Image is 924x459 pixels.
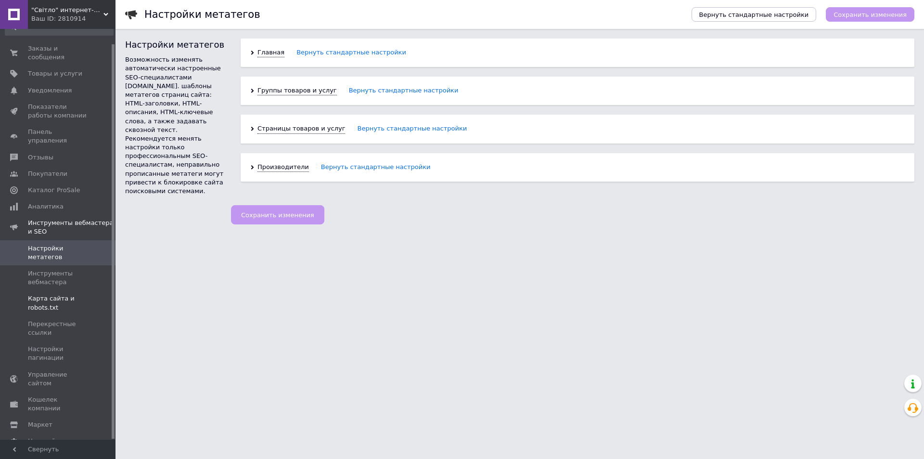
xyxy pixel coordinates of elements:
[28,170,67,178] span: Покупатели
[257,163,309,172] span: Производители
[125,134,231,196] div: Рекомендуется менять настройки только профессиональным SEO-специалистам, неправильно прописанные ...
[257,86,337,95] span: Группы товаров и услуг
[349,86,459,95] a: Вернуть стандартные настройки
[125,55,231,134] div: Возможность изменять автоматически настроенные SEO-специалистами [DOMAIN_NAME]. шаблоны метатегов...
[125,39,231,51] div: Настройки метатегов
[28,86,72,95] span: Уведомления
[296,48,406,57] a: Вернуть стандартные настройки
[28,345,89,362] span: Настройки пагинации
[257,48,284,57] span: Главная
[699,11,809,18] span: Вернуть стандартные настройки
[28,202,64,211] span: Аналитика
[28,69,82,78] span: Товары и услуги
[28,44,89,62] span: Заказы и сообщения
[28,219,115,236] span: Инструменты вебмастера и SEO
[28,420,52,429] span: Маркет
[144,9,260,20] h1: Настройки метатегов
[357,124,467,133] a: Вернуть стандартные настройки
[692,7,817,22] button: Вернуть стандартные настройки
[28,437,63,446] span: Настройки
[28,244,89,262] span: Настройки метатегов
[321,163,431,171] a: Вернуть стандартные настройки
[28,128,89,145] span: Панель управления
[28,186,80,195] span: Каталог ProSale
[28,370,89,388] span: Управление сайтом
[28,153,53,162] span: Отзывы
[257,124,345,133] span: Страницы товаров и услуг
[31,6,103,14] span: "Світло" интернет-магазин
[28,395,89,413] span: Кошелек компании
[28,269,89,287] span: Инструменты вебмастера
[28,320,89,337] span: Перекрестные ссылки
[28,103,89,120] span: Показатели работы компании
[31,14,115,23] div: Ваш ID: 2810914
[28,294,89,312] span: Карта сайта и robots.txt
